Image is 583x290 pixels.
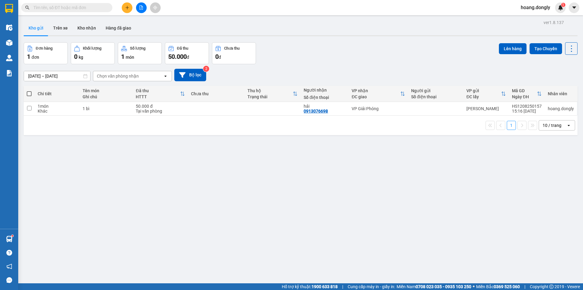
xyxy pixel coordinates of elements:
[38,104,77,109] div: 1 món
[224,46,240,51] div: Chưa thu
[130,46,145,51] div: Số lượng
[473,285,475,288] span: ⚪️
[48,21,73,35] button: Trên xe
[352,94,400,99] div: ĐC giao
[36,46,53,51] div: Đơn hàng
[215,53,219,60] span: 0
[571,5,577,10] span: caret-down
[247,88,293,93] div: Thu hộ
[244,86,301,102] th: Toggle SortBy
[203,66,209,72] sup: 2
[24,21,48,35] button: Kho gửi
[136,2,147,13] button: file-add
[6,264,12,269] span: notification
[71,42,115,64] button: Khối lượng0kg
[83,46,101,51] div: Khối lượng
[97,73,139,79] div: Chọn văn phòng nhận
[304,95,346,100] div: Số điện thoại
[466,106,506,111] div: [PERSON_NAME]
[499,43,527,54] button: Lên hàng
[548,106,574,111] div: hoang.dongly
[38,91,77,96] div: Chi tiết
[512,109,542,114] div: 15:16 [DATE]
[121,53,124,60] span: 1
[304,109,328,114] div: 0913076698
[411,94,460,99] div: Số điện thoại
[512,104,542,109] div: HS1208250157
[101,21,136,35] button: Hàng đã giao
[133,86,188,102] th: Toggle SortBy
[5,4,13,13] img: logo-vxr
[38,109,77,114] div: Khác
[6,250,12,256] span: question-circle
[32,55,39,60] span: đơn
[466,94,501,99] div: ĐC lấy
[118,42,162,64] button: Số lượng1món
[74,53,77,60] span: 0
[352,106,405,111] div: VP Giải Phóng
[466,88,501,93] div: VP gửi
[165,42,209,64] button: Đã thu50.000đ
[247,94,293,99] div: Trạng thái
[304,88,346,93] div: Người nhận
[163,74,168,79] svg: open
[463,86,509,102] th: Toggle SortBy
[177,46,188,51] div: Đã thu
[494,284,520,289] strong: 0369 525 060
[566,123,571,128] svg: open
[83,88,130,93] div: Tên món
[548,91,574,96] div: Nhân viên
[83,106,130,111] div: 1 bì
[191,91,241,96] div: Chưa thu
[476,283,520,290] span: Miền Bắc
[212,42,256,64] button: Chưa thu0đ
[569,2,579,13] button: caret-down
[6,40,12,46] img: warehouse-icon
[122,2,132,13] button: plus
[544,19,564,26] div: ver 1.8.137
[562,3,564,7] span: 1
[27,53,30,60] span: 1
[6,70,12,76] img: solution-icon
[411,88,460,93] div: Người gửi
[349,86,408,102] th: Toggle SortBy
[558,5,563,10] img: icon-new-feature
[543,122,561,128] div: 10 / trang
[136,109,185,114] div: Tại văn phòng
[33,4,105,11] input: Tìm tên, số ĐT hoặc mã đơn
[150,2,161,13] button: aim
[549,285,554,289] span: copyright
[509,86,545,102] th: Toggle SortBy
[126,55,134,60] span: món
[6,236,12,242] img: warehouse-icon
[136,104,185,109] div: 50.000 đ
[512,88,537,93] div: Mã GD
[187,55,189,60] span: đ
[352,88,400,93] div: VP nhận
[24,42,68,64] button: Đơn hàng1đơn
[6,24,12,31] img: warehouse-icon
[136,94,180,99] div: HTTT
[6,277,12,283] span: message
[79,55,83,60] span: kg
[136,88,180,93] div: Đã thu
[219,55,221,60] span: đ
[168,53,187,60] span: 50.000
[512,94,537,99] div: Ngày ĐH
[342,283,343,290] span: |
[125,5,129,10] span: plus
[6,55,12,61] img: warehouse-icon
[25,5,29,10] span: search
[174,69,206,81] button: Bộ lọc
[507,121,516,130] button: 1
[312,284,338,289] strong: 1900 633 818
[524,283,525,290] span: |
[12,235,13,237] sup: 1
[282,283,338,290] span: Hỗ trợ kỹ thuật:
[348,283,395,290] span: Cung cấp máy in - giấy in:
[416,284,471,289] strong: 0708 023 035 - 0935 103 250
[530,43,562,54] button: Tạo Chuyến
[24,71,90,81] input: Select a date range.
[516,4,555,11] span: hoang.dongly
[153,5,157,10] span: aim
